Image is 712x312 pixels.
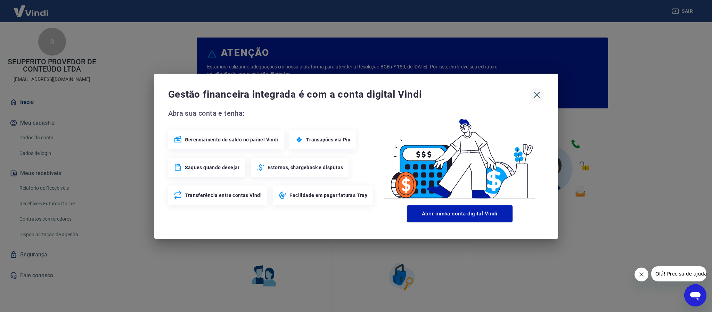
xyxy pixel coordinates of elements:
span: Estornos, chargeback e disputas [268,164,343,171]
span: Facilidade em pagar faturas Tray [289,192,367,199]
span: Transações via Pix [306,136,350,143]
span: Saques quando desejar [185,164,240,171]
button: Abrir minha conta digital Vindi [407,205,513,222]
span: Gestão financeira integrada é com a conta digital Vindi [168,88,530,101]
iframe: Botão para abrir a janela de mensagens [684,284,706,306]
span: Gerenciamento do saldo no painel Vindi [185,136,278,143]
span: Olá! Precisa de ajuda? [4,5,58,10]
img: Good Billing [375,108,544,203]
span: Abra sua conta e tenha: [168,108,375,119]
iframe: Mensagem da empresa [651,266,706,281]
span: Transferência entre contas Vindi [185,192,262,199]
iframe: Fechar mensagem [635,268,648,281]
